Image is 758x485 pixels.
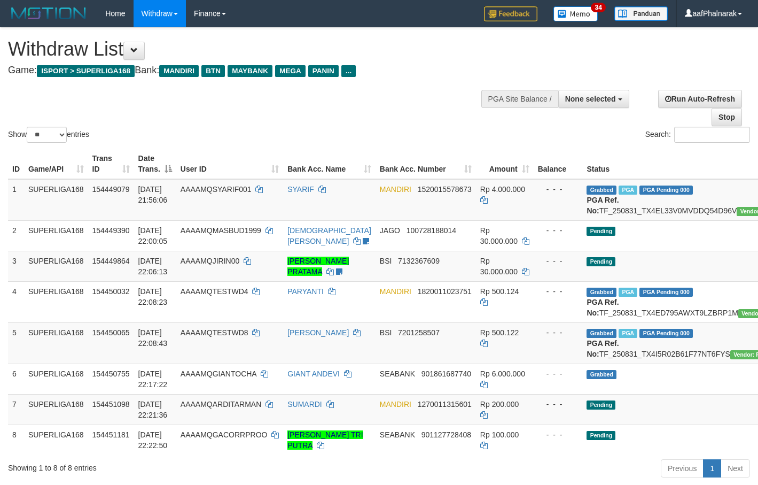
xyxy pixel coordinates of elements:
select: Showentries [27,127,67,143]
img: panduan.png [614,6,668,21]
div: - - - [538,225,579,236]
span: Pending [587,227,615,236]
th: Date Trans.: activate to sort column descending [134,149,176,179]
span: 154450032 [92,287,130,296]
span: 154450065 [92,328,130,337]
th: Bank Acc. Number: activate to sort column ascending [376,149,476,179]
b: PGA Ref. No: [587,196,619,215]
td: SUPERLIGA168 [24,220,88,251]
span: MANDIRI [380,400,411,409]
a: [PERSON_NAME] PRATAMA [287,257,349,276]
td: 5 [8,322,24,364]
a: Stop [712,108,742,126]
td: SUPERLIGA168 [24,425,88,455]
span: Rp 30.000.000 [480,226,518,245]
span: None selected [565,95,616,103]
span: Grabbed [587,186,616,195]
span: Rp 200.000 [480,400,519,409]
a: PARYANTI [287,287,324,296]
span: MANDIRI [380,185,411,194]
span: PGA Pending [639,288,693,297]
span: 154449864 [92,257,130,265]
th: Bank Acc. Name: activate to sort column ascending [283,149,376,179]
span: AAAAMQJIRIN00 [181,257,239,265]
span: Copy 1520015578673 to clipboard [418,185,472,194]
th: Balance [534,149,583,179]
span: Rp 500.124 [480,287,519,296]
a: [DEMOGRAPHIC_DATA][PERSON_NAME] [287,226,371,245]
div: - - - [538,399,579,410]
span: ... [341,65,356,77]
span: MANDIRI [380,287,411,296]
label: Search: [645,127,750,143]
span: [DATE] 21:56:06 [138,185,168,204]
span: MAYBANK [228,65,272,77]
span: [DATE] 22:08:43 [138,328,168,348]
td: 2 [8,220,24,251]
a: [PERSON_NAME] [287,328,349,337]
span: Rp 30.000.000 [480,257,518,276]
a: SYARIF [287,185,314,194]
span: PGA Pending [639,329,693,338]
span: BSI [380,257,392,265]
td: 7 [8,394,24,425]
h4: Game: Bank: [8,65,495,76]
span: Rp 4.000.000 [480,185,525,194]
a: [PERSON_NAME] TRI PUTRA [287,430,363,450]
span: Copy 1820011023751 to clipboard [418,287,472,296]
button: None selected [558,90,629,108]
span: ISPORT > SUPERLIGA168 [37,65,135,77]
span: Copy 7201258507 to clipboard [398,328,440,337]
div: - - - [538,368,579,379]
span: PANIN [308,65,339,77]
span: Pending [587,401,615,410]
span: AAAAMQTESTWD8 [181,328,248,337]
div: - - - [538,429,579,440]
div: - - - [538,184,579,195]
b: PGA Ref. No: [587,298,619,317]
span: MEGA [275,65,306,77]
span: AAAAMQGIANTOCHA [181,369,256,378]
span: [DATE] 22:17:22 [138,369,168,389]
span: Copy 901127728408 to clipboard [421,430,471,439]
span: MANDIRI [159,65,199,77]
th: User ID: activate to sort column ascending [176,149,283,179]
h1: Withdraw List [8,39,495,60]
span: Copy 901861687740 to clipboard [421,369,471,378]
td: SUPERLIGA168 [24,394,88,425]
td: SUPERLIGA168 [24,364,88,394]
span: [DATE] 22:08:23 [138,287,168,306]
span: Grabbed [587,288,616,297]
span: JAGO [380,226,400,235]
span: Marked by aafchoeunmanni [619,186,637,195]
span: Rp 100.000 [480,430,519,439]
span: Grabbed [587,370,616,379]
div: - - - [538,286,579,297]
td: SUPERLIGA168 [24,281,88,322]
td: 1 [8,179,24,221]
input: Search: [674,127,750,143]
span: Rp 6.000.000 [480,369,525,378]
td: SUPERLIGA168 [24,251,88,281]
span: Marked by aafmaleo [619,288,637,297]
span: AAAAMQMASBUD1999 [181,226,261,235]
span: Rp 500.122 [480,328,519,337]
span: 154449390 [92,226,130,235]
a: GIANT ANDEVI [287,369,340,378]
span: [DATE] 22:21:36 [138,400,168,419]
span: SEABANK [380,430,415,439]
span: 154449079 [92,185,130,194]
b: PGA Ref. No: [587,339,619,358]
span: AAAAMQARDITARMAN [181,400,261,409]
td: SUPERLIGA168 [24,322,88,364]
span: Pending [587,431,615,440]
span: Copy 1270011315601 to clipboard [418,400,472,409]
span: SEABANK [380,369,415,378]
span: AAAAMQTESTWD4 [181,287,248,296]
a: Next [721,459,750,478]
div: - - - [538,327,579,338]
span: 154451181 [92,430,130,439]
label: Show entries [8,127,89,143]
span: BSI [380,328,392,337]
span: Grabbed [587,329,616,338]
